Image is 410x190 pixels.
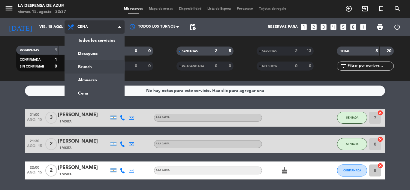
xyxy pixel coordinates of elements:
[256,7,289,11] span: Tarjetas de regalo
[18,3,66,9] div: La Despensa de Azur
[5,20,36,34] i: [DATE]
[5,4,14,13] i: menu
[388,18,405,36] div: LOG OUT
[394,5,401,12] i: search
[58,137,109,145] div: [PERSON_NAME]
[268,25,298,29] span: Reservas para
[55,48,57,52] strong: 1
[189,23,196,31] span: pending_actions
[345,5,352,12] i: add_circle_outline
[309,64,312,68] strong: 0
[215,49,217,53] strong: 2
[306,49,312,53] strong: 13
[310,23,318,31] i: looks_two
[337,112,367,124] button: SENTADA
[262,65,277,68] span: NO SHOW
[340,62,347,70] i: filter_list
[234,7,256,11] span: Pre-acceso
[393,23,401,31] i: power_settings_new
[376,23,384,31] span: print
[55,57,57,62] strong: 1
[281,167,288,174] i: cake
[65,60,124,74] a: Brunch
[229,64,232,68] strong: 0
[182,65,204,68] span: RE AGENDADA
[27,144,42,151] span: ago. 15
[378,5,385,12] i: turned_in_not
[204,7,234,11] span: Lista de Espera
[156,116,170,119] span: A LA CARTA
[58,164,109,172] div: [PERSON_NAME]
[377,136,383,142] i: cancel
[349,23,357,31] i: looks_6
[59,119,71,124] span: 1 Visita
[55,64,57,68] strong: 0
[45,164,57,176] span: 2
[77,25,88,29] span: Cena
[65,34,124,47] a: Todos los servicios
[58,111,109,119] div: [PERSON_NAME]
[20,49,39,52] span: RESERVADAS
[156,143,170,145] span: A LA CARTA
[65,74,124,87] a: Almuerzo
[18,9,66,15] div: viernes 15. agosto - 22:37
[337,138,367,150] button: SENTADA
[135,64,137,68] strong: 0
[295,49,297,53] strong: 2
[156,169,170,171] span: A LA CARTA
[343,169,361,172] span: CONFIRMADA
[20,58,41,61] span: CONFIRMADA
[27,137,42,144] span: 21:30
[377,163,383,169] i: cancel
[300,23,308,31] i: looks_one
[27,111,42,118] span: 21:00
[121,7,146,11] span: Mis reservas
[5,4,14,15] button: menu
[148,64,152,68] strong: 0
[146,87,264,94] div: No hay notas para este servicio. Haz clic para agregar una
[229,49,232,53] strong: 5
[347,63,393,69] input: Filtrar por nombre...
[182,50,198,53] span: SENTADAS
[146,7,176,11] span: Mapa de mesas
[27,164,42,170] span: 22:00
[65,87,124,100] a: Cena
[375,49,378,53] strong: 5
[45,138,57,150] span: 2
[215,64,217,68] strong: 0
[27,170,42,177] span: ago. 15
[295,64,297,68] strong: 0
[56,23,63,31] i: arrow_drop_down
[27,118,42,125] span: ago. 15
[65,47,124,60] a: Desayuno
[361,5,369,12] i: exit_to_app
[59,146,71,150] span: 1 Visita
[339,23,347,31] i: looks_5
[45,112,57,124] span: 3
[59,172,71,177] span: 1 Visita
[330,23,337,31] i: looks_4
[346,116,358,119] span: SENTADA
[387,49,393,53] strong: 20
[346,142,358,146] span: SENTADA
[359,23,367,31] i: add_box
[135,49,137,53] strong: 0
[262,50,277,53] span: SERVIDAS
[340,50,350,53] span: TOTAL
[148,49,152,53] strong: 0
[337,164,367,176] button: CONFIRMADA
[377,110,383,116] i: cancel
[176,7,204,11] span: Disponibilidad
[320,23,327,31] i: looks_3
[20,65,44,68] span: SIN CONFIRMAR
